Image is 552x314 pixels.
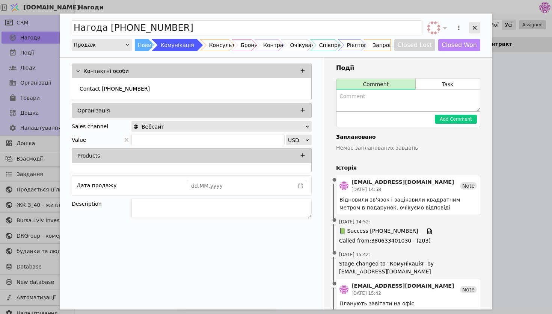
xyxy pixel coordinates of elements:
div: Відновили зв'язок і зацікавили квадратним метром в подарунок, очікуємо відповіді [339,196,477,212]
span: Called from : 380633401030 - (203) [339,237,477,245]
svg: calender simple [298,183,303,188]
div: Бронь [241,39,257,51]
span: Value [72,135,86,145]
div: Sales channel [72,121,108,132]
div: Новий [138,39,155,51]
h4: Історія [336,164,480,172]
span: • [331,244,338,263]
div: [EMAIL_ADDRESS][DOMAIN_NAME] [351,282,454,290]
div: Комунікація [160,39,194,51]
div: Співпраця [319,39,348,51]
div: Планують завітати на офіс [339,300,477,308]
button: Closed Lost [394,39,436,51]
button: Comment [336,79,415,89]
img: de [339,285,348,294]
div: Рієлтори [347,39,371,51]
span: Вебсайт [142,121,164,132]
p: Організація [77,107,110,115]
div: Note [460,182,477,190]
div: Продаж [74,39,125,50]
p: Немає запланованих завдань [336,144,480,152]
span: [DATE] 14:52 : [339,218,370,225]
div: [EMAIL_ADDRESS][DOMAIN_NAME] [351,178,454,186]
input: dd.MM.yyyy [187,181,294,191]
span: 📗 Success [PHONE_NUMBER] [339,227,418,235]
button: Task [416,79,480,89]
img: vi [427,21,440,35]
span: • [331,171,338,190]
button: Closed Won [438,39,480,51]
div: Контракт [263,39,290,51]
h4: Заплановано [336,133,480,141]
button: Add Comment [435,115,477,124]
div: Note [460,286,477,293]
div: [DATE] 15:42 [351,290,454,297]
div: Очікування [290,39,321,51]
p: Контактні особи [83,67,129,75]
div: Запрошення [373,39,407,51]
div: Add Opportunity [60,14,492,309]
div: Description [72,199,131,209]
span: Stage changed to "Комунікація" by [EMAIL_ADDRESS][DOMAIN_NAME] [339,260,477,276]
div: USD [288,135,305,146]
p: Contact [PHONE_NUMBER] [80,85,150,93]
div: [DATE] 14:58 [351,186,454,193]
h3: Події [336,64,480,73]
span: [DATE] 15:42 : [339,251,370,258]
span: • [331,211,338,230]
img: de [339,181,348,190]
div: Консультація [209,39,246,51]
span: • [331,275,338,294]
p: Products [77,152,100,160]
img: online-store.svg [133,124,139,129]
div: Дата продажу [77,180,116,191]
